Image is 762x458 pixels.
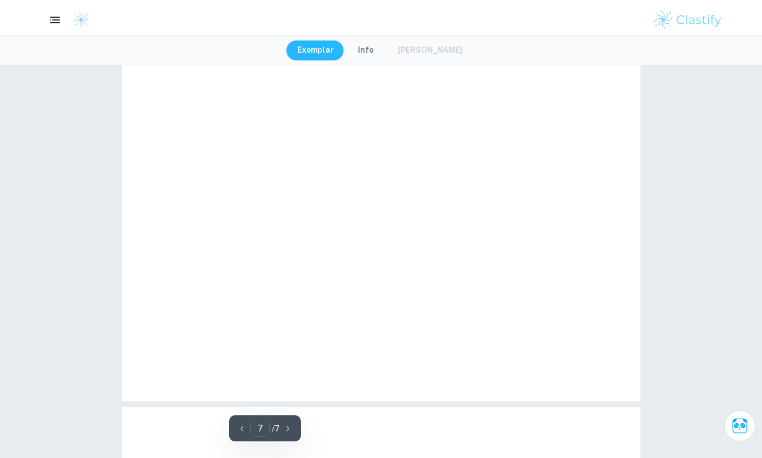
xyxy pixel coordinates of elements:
[66,12,89,28] a: Clastify logo
[347,40,385,60] button: Info
[73,12,89,28] img: Clastify logo
[653,9,723,31] img: Clastify logo
[286,40,345,60] button: Exemplar
[724,410,755,441] button: Ask Clai
[272,423,280,435] p: / 7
